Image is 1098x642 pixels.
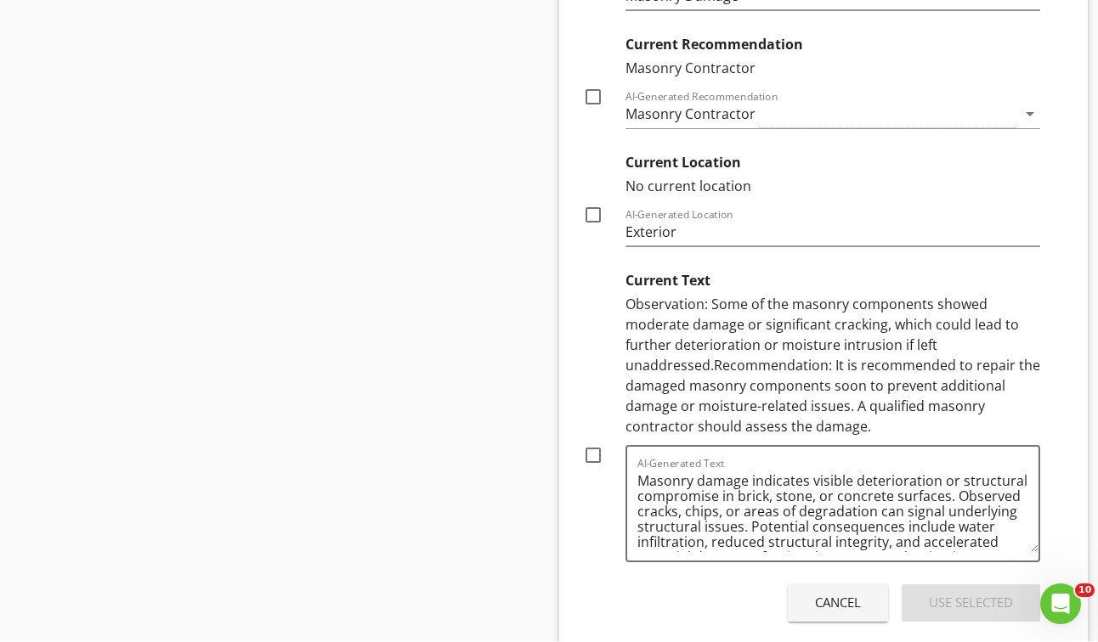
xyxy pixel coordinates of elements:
div: Current Text [625,264,1040,295]
iframe: Intercom live chat [1040,584,1081,625]
button: Cancel [788,585,888,622]
div: Current Location [625,146,1040,177]
div: Cancel [815,594,861,613]
input: AI-Generated Location [625,219,1040,247]
span: 10 [1075,584,1095,598]
div: No current location [625,177,1040,197]
div: Current Recommendation [625,28,1040,59]
div: Masonry Contractor [625,59,1040,79]
div: Masonry Contractor [625,107,756,122]
div: Observation: Some of the masonry components showed moderate damage or significant cracking, which... [625,295,1040,437]
i: arrow_drop_down [1020,104,1040,125]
